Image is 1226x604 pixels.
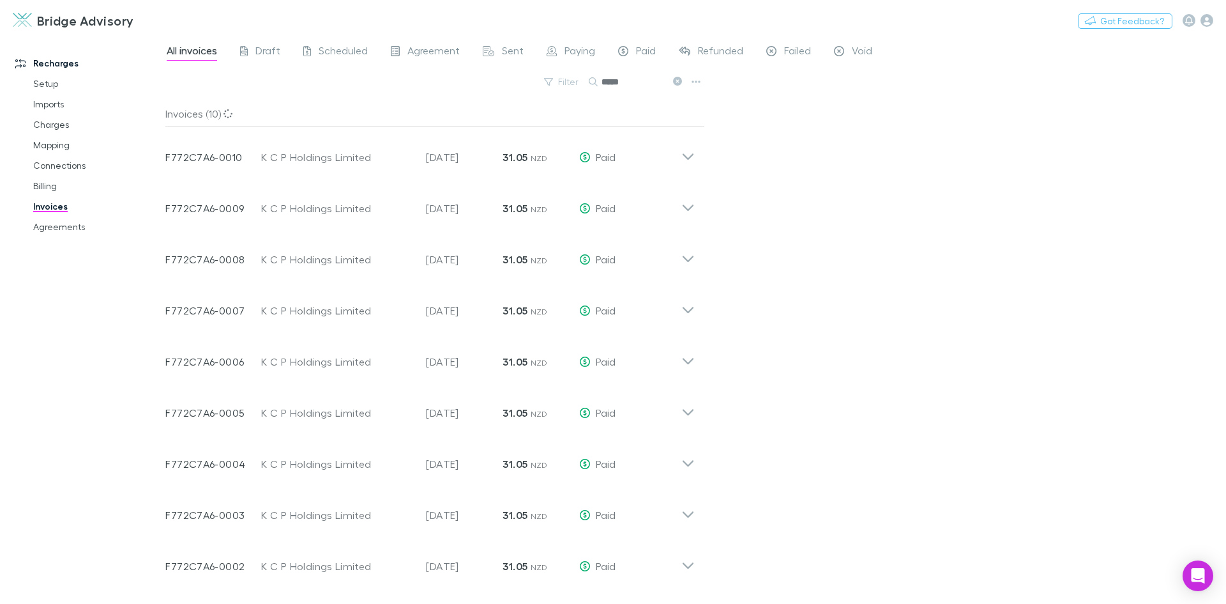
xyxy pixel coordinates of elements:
span: NZD [531,511,548,521]
p: [DATE] [426,456,503,472]
h3: Bridge Advisory [37,13,134,28]
span: NZD [531,205,548,214]
a: Setup [20,74,172,94]
div: F772C7A6-0009K C P Holdings Limited[DATE]31.05 NZDPaid [155,178,705,229]
div: F772C7A6-0005K C P Holdings Limited[DATE]31.05 NZDPaid [155,382,705,433]
strong: 31.05 [503,151,527,164]
p: F772C7A6-0005 [165,405,261,421]
span: Paid [596,407,616,419]
strong: 31.05 [503,458,527,470]
div: F772C7A6-0010K C P Holdings Limited[DATE]31.05 NZDPaid [155,127,705,178]
a: Recharges [3,53,172,74]
p: F772C7A6-0002 [165,559,261,574]
p: [DATE] [426,150,503,165]
span: All invoices [167,44,217,61]
p: [DATE] [426,507,503,523]
p: F772C7A6-0010 [165,150,261,165]
span: Refunded [698,44,743,61]
span: Paid [596,253,616,265]
span: NZD [531,307,548,316]
strong: 31.05 [503,560,527,573]
span: Paid [596,509,616,521]
span: NZD [531,460,548,470]
p: F772C7A6-0007 [165,303,261,318]
span: Paying [564,44,595,61]
span: NZD [531,409,548,419]
span: Paid [596,560,616,572]
div: F772C7A6-0007K C P Holdings Limited[DATE]31.05 NZDPaid [155,280,705,331]
p: F772C7A6-0004 [165,456,261,472]
div: K C P Holdings Limited [261,456,413,472]
div: K C P Holdings Limited [261,559,413,574]
div: K C P Holdings Limited [261,303,413,318]
div: F772C7A6-0006K C P Holdings Limited[DATE]31.05 NZDPaid [155,331,705,382]
a: Agreements [20,217,172,237]
span: Paid [596,151,616,163]
p: F772C7A6-0009 [165,201,261,216]
p: [DATE] [426,303,503,318]
strong: 31.05 [503,509,527,522]
p: [DATE] [426,559,503,574]
p: F772C7A6-0008 [165,252,261,267]
div: K C P Holdings Limited [261,354,413,369]
strong: 31.05 [503,253,527,266]
span: Scheduled [319,44,368,61]
div: K C P Holdings Limited [261,252,413,267]
a: Connections [20,155,172,176]
span: Paid [596,202,616,214]
a: Imports [20,94,172,114]
div: F772C7A6-0004K C P Holdings Limited[DATE]31.05 NZDPaid [155,433,705,484]
span: Failed [784,44,811,61]
a: Mapping [20,135,172,155]
span: Draft [255,44,280,61]
div: F772C7A6-0003K C P Holdings Limited[DATE]31.05 NZDPaid [155,484,705,536]
p: [DATE] [426,201,503,216]
span: Void [852,44,872,61]
strong: 31.05 [503,407,527,419]
div: K C P Holdings Limited [261,201,413,216]
div: K C P Holdings Limited [261,405,413,421]
strong: 31.05 [503,304,527,317]
span: Paid [596,304,616,316]
p: [DATE] [426,405,503,421]
button: Filter [538,74,586,89]
div: K C P Holdings Limited [261,507,413,523]
span: NZD [531,358,548,368]
a: Charges [20,114,172,135]
strong: 31.05 [503,355,527,368]
div: Open Intercom Messenger [1183,561,1213,591]
span: NZD [531,256,548,265]
p: F772C7A6-0006 [165,354,261,369]
span: Sent [502,44,524,61]
div: K C P Holdings Limited [261,150,413,165]
span: Paid [596,355,616,368]
button: Got Feedback? [1078,13,1172,29]
div: F772C7A6-0002K C P Holdings Limited[DATE]31.05 NZDPaid [155,536,705,587]
div: F772C7A6-0008K C P Holdings Limited[DATE]31.05 NZDPaid [155,229,705,280]
strong: 31.05 [503,202,527,215]
p: [DATE] [426,354,503,369]
img: Bridge Advisory's Logo [13,13,32,28]
a: Bridge Advisory [5,5,142,36]
a: Invoices [20,196,172,217]
span: Paid [636,44,656,61]
span: Agreement [407,44,460,61]
span: NZD [531,153,548,163]
p: F772C7A6-0003 [165,507,261,523]
a: Billing [20,176,172,196]
span: NZD [531,562,548,572]
span: Paid [596,458,616,470]
p: [DATE] [426,252,503,267]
